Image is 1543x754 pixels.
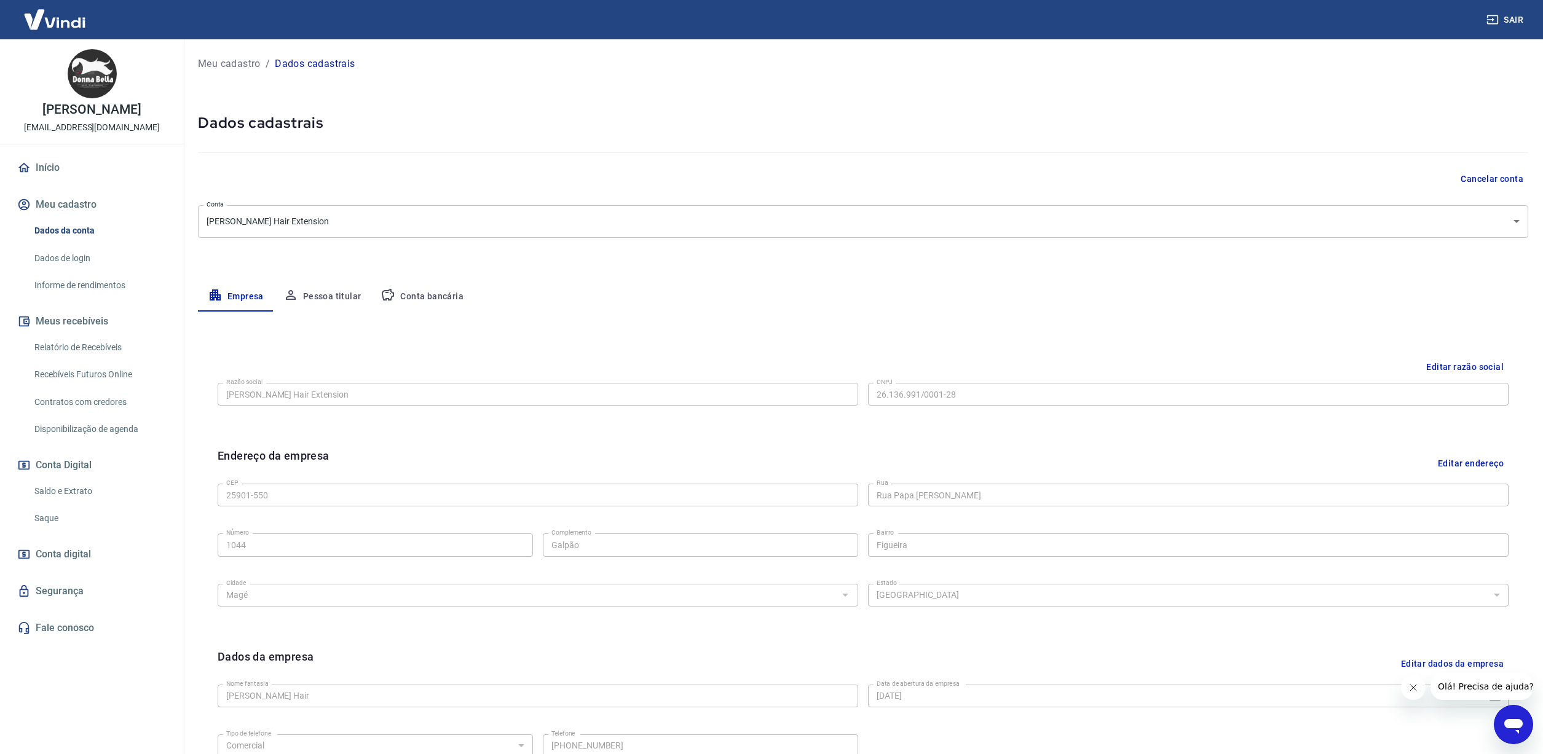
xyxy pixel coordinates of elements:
[1421,356,1509,379] button: Editar razão social
[218,648,314,680] h6: Dados da empresa
[207,200,224,209] label: Conta
[68,49,117,98] img: 8b28409f-f43f-490a-a86e-04ac5f20bf19.jpeg
[868,685,1478,707] input: DD/MM/YYYY
[15,191,169,218] button: Meu cadastro
[198,282,274,312] button: Empresa
[1401,675,1426,700] iframe: Fechar mensagem
[226,578,246,587] label: Cidade
[371,282,473,312] button: Conta bancária
[15,154,169,181] a: Início
[36,546,91,563] span: Conta digital
[218,447,330,479] h6: Endereço da empresa
[15,452,169,479] button: Conta Digital
[30,417,169,442] a: Disponibilização de agenda
[877,377,893,387] label: CNPJ
[221,587,834,603] input: Digite aqui algumas palavras para buscar a cidade
[15,1,95,38] img: Vindi
[15,308,169,335] button: Meus recebíveis
[15,541,169,568] a: Conta digital
[15,578,169,605] a: Segurança
[30,390,169,415] a: Contratos com credores
[226,377,262,387] label: Razão social
[551,729,575,738] label: Telefone
[198,205,1528,238] div: [PERSON_NAME] Hair Extension
[24,121,160,134] p: [EMAIL_ADDRESS][DOMAIN_NAME]
[551,528,591,537] label: Complemento
[30,218,169,243] a: Dados da conta
[30,479,169,504] a: Saldo e Extrato
[877,679,960,688] label: Data de abertura da empresa
[7,9,103,18] span: Olá! Precisa de ajuda?
[198,57,261,71] a: Meu cadastro
[30,335,169,360] a: Relatório de Recebíveis
[877,478,888,487] label: Rua
[226,478,238,487] label: CEP
[1494,705,1533,744] iframe: Botão para abrir a janela de mensagens
[226,729,271,738] label: Tipo de telefone
[266,57,270,71] p: /
[1433,447,1509,479] button: Editar endereço
[274,282,371,312] button: Pessoa titular
[198,113,1528,133] h5: Dados cadastrais
[30,273,169,298] a: Informe de rendimentos
[226,679,269,688] label: Nome fantasia
[1396,648,1509,680] button: Editar dados da empresa
[15,615,169,642] a: Fale conosco
[30,506,169,531] a: Saque
[877,528,894,537] label: Bairro
[226,528,249,537] label: Número
[1484,9,1528,31] button: Sair
[1431,673,1533,700] iframe: Mensagem da empresa
[42,103,141,116] p: [PERSON_NAME]
[877,578,897,587] label: Estado
[1456,168,1528,190] button: Cancelar conta
[30,246,169,271] a: Dados de login
[275,57,355,71] p: Dados cadastrais
[30,362,169,387] a: Recebíveis Futuros Online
